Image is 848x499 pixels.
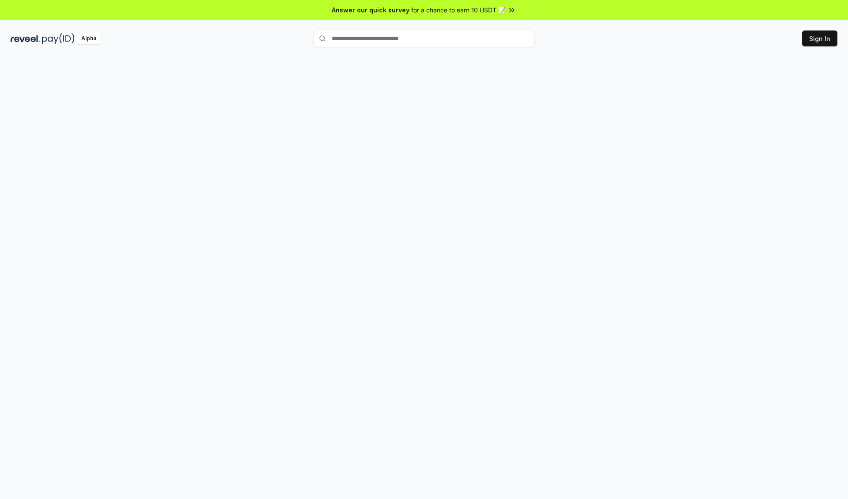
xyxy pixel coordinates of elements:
span: Answer our quick survey [332,5,409,15]
span: for a chance to earn 10 USDT 📝 [411,5,506,15]
img: reveel_dark [11,33,40,44]
button: Sign In [802,30,837,46]
img: pay_id [42,33,75,44]
div: Alpha [76,33,101,44]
